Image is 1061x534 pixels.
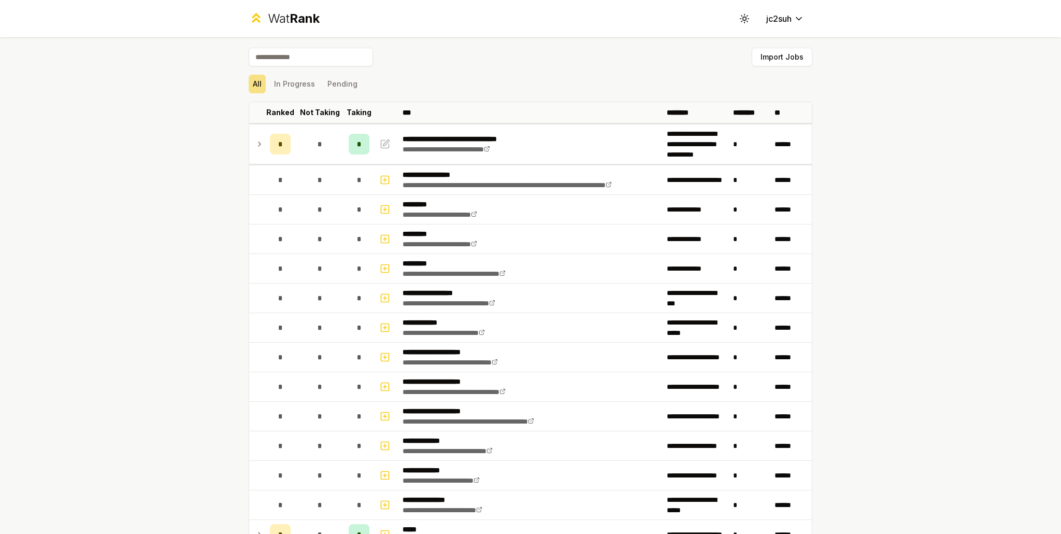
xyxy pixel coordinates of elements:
[300,107,340,118] p: Not Taking
[766,12,792,25] span: jc2suh
[268,10,320,27] div: Wat
[752,48,812,66] button: Import Jobs
[249,75,266,93] button: All
[323,75,362,93] button: Pending
[758,9,812,28] button: jc2suh
[290,11,320,26] span: Rank
[347,107,371,118] p: Taking
[270,75,319,93] button: In Progress
[266,107,294,118] p: Ranked
[249,10,320,27] a: WatRank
